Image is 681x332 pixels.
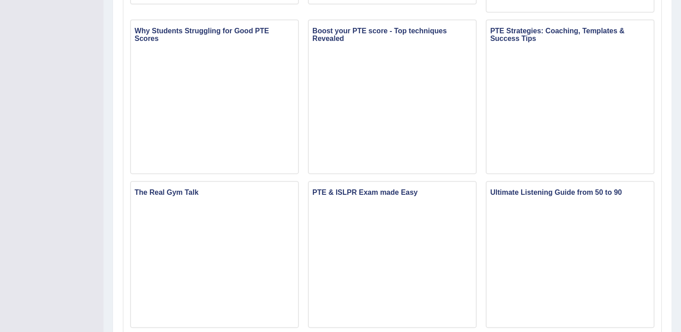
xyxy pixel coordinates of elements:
[487,186,654,199] h3: Ultimate Listening Guide from 50 to 90
[131,25,298,45] h3: Why Students Struggling for Good PTE Scores
[309,25,476,45] h3: Boost your PTE score - Top techniques Revealed
[131,186,298,199] h3: The Real Gym Talk
[487,25,654,45] h3: PTE Strategies: Coaching, Templates & Success Tips
[309,186,476,199] h3: PTE & ISLPR Exam made Easy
